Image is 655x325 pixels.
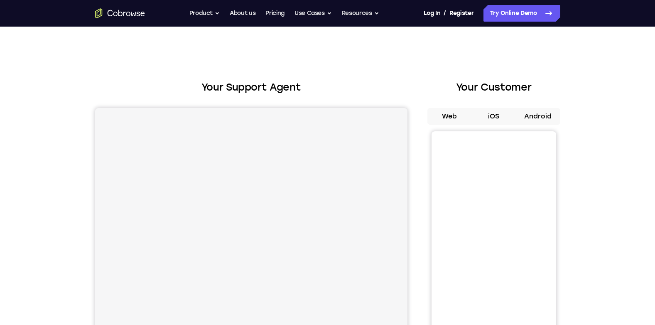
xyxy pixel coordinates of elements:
a: Go to the home page [95,8,145,18]
a: Pricing [265,5,285,22]
button: Web [427,108,472,125]
span: / [444,8,446,18]
button: Product [189,5,220,22]
button: Use Cases [294,5,332,22]
button: iOS [471,108,516,125]
button: Resources [342,5,379,22]
h2: Your Customer [427,80,560,95]
h2: Your Support Agent [95,80,407,95]
a: About us [230,5,255,22]
a: Try Online Demo [483,5,560,22]
button: Android [516,108,560,125]
a: Log In [424,5,440,22]
a: Register [449,5,473,22]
